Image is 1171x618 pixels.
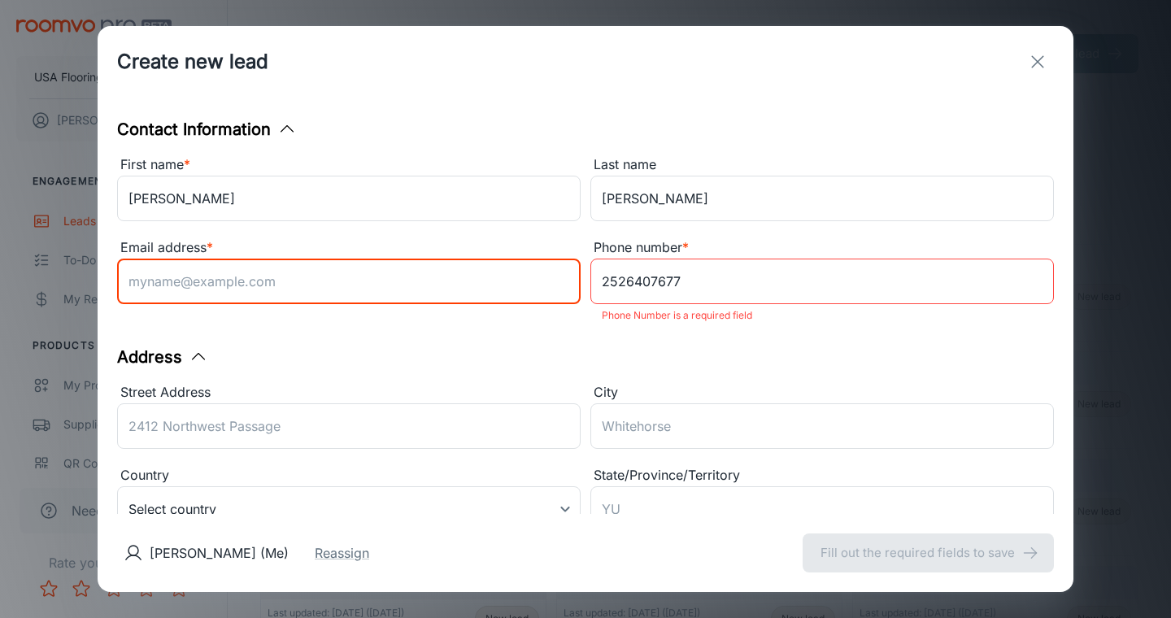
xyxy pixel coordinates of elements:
[590,154,1054,176] div: Last name
[590,465,1054,486] div: State/Province/Territory
[117,465,581,486] div: Country
[590,382,1054,403] div: City
[117,403,581,449] input: 2412 Northwest Passage
[590,486,1054,532] input: YU
[1021,46,1054,78] button: exit
[602,306,1043,325] p: Phone Number is a required field
[117,117,297,141] button: Contact Information
[117,259,581,304] input: myname@example.com
[590,259,1054,304] input: +1 439-123-4567
[150,543,289,563] p: [PERSON_NAME] (Me)
[590,403,1054,449] input: Whitehorse
[315,543,369,563] button: Reassign
[117,154,581,176] div: First name
[117,47,268,76] h1: Create new lead
[590,237,1054,259] div: Phone number
[117,237,581,259] div: Email address
[117,176,581,221] input: John
[117,382,581,403] div: Street Address
[590,176,1054,221] input: Doe
[117,345,208,369] button: Address
[117,486,581,532] div: Select country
